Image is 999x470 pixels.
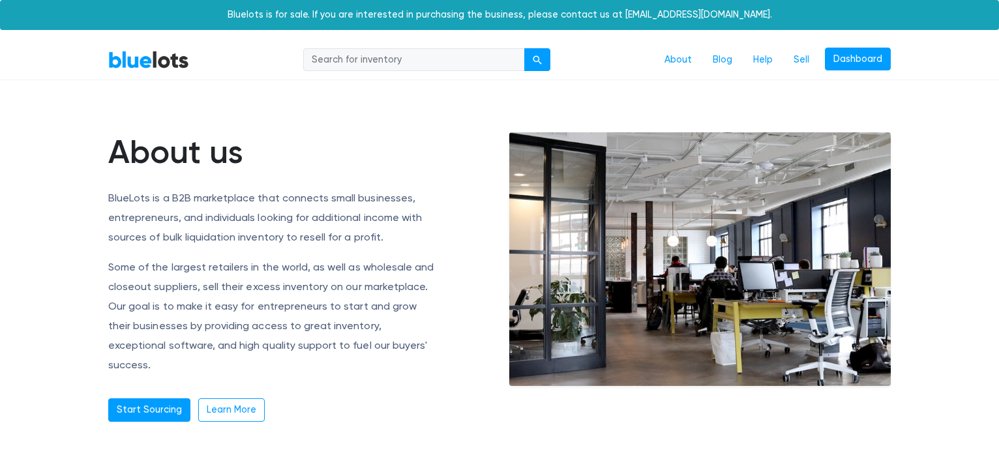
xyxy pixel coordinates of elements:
[198,398,265,422] a: Learn More
[108,132,438,171] h1: About us
[303,48,525,72] input: Search for inventory
[108,398,190,422] a: Start Sourcing
[108,257,438,375] p: Some of the largest retailers in the world, as well as wholesale and closeout suppliers, sell the...
[783,48,820,72] a: Sell
[654,48,702,72] a: About
[108,50,189,69] a: BlueLots
[825,48,891,71] a: Dashboard
[108,188,438,247] p: BlueLots is a B2B marketplace that connects small businesses, entrepreneurs, and individuals look...
[702,48,743,72] a: Blog
[743,48,783,72] a: Help
[509,132,891,387] img: office-e6e871ac0602a9b363ffc73e1d17013cb30894adc08fbdb38787864bb9a1d2fe.jpg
